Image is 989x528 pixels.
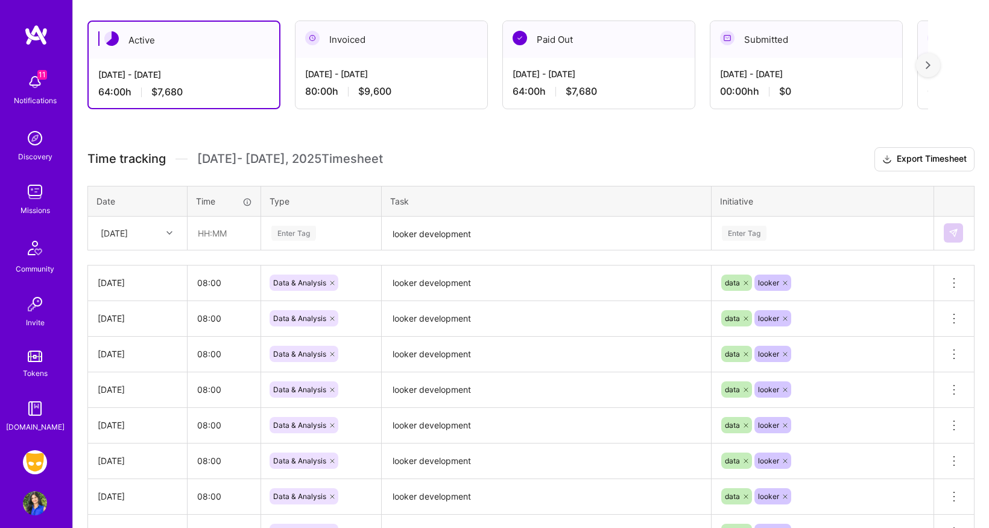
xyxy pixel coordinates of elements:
[273,278,326,287] span: Data & Analysis
[949,228,958,238] img: Submit
[273,421,326,430] span: Data & Analysis
[874,147,975,171] button: Export Timesheet
[151,86,183,98] span: $7,680
[37,70,47,80] span: 11
[305,68,478,80] div: [DATE] - [DATE]
[725,278,740,287] span: data
[188,480,261,512] input: HH:MM
[20,491,50,515] a: User Avatar
[196,195,252,208] div: Time
[23,450,47,474] img: Grindr: Data + FE + CyberSecurity + QA
[23,396,47,421] img: guide book
[23,491,47,515] img: User Avatar
[382,186,712,216] th: Task
[98,68,270,81] div: [DATE] - [DATE]
[383,445,710,478] textarea: looker development
[188,267,261,299] input: HH:MM
[305,31,320,45] img: Invoiced
[513,68,685,80] div: [DATE] - [DATE]
[758,385,779,394] span: looker
[16,262,54,275] div: Community
[197,151,383,167] span: [DATE] - [DATE] , 2025 Timesheet
[23,367,48,380] div: Tokens
[98,490,177,503] div: [DATE]
[383,480,710,514] textarea: looker development
[725,349,740,358] span: data
[383,302,710,336] textarea: looker development
[21,204,50,217] div: Missions
[720,85,893,98] div: 00:00h h
[188,338,261,370] input: HH:MM
[26,316,45,329] div: Invite
[503,21,695,58] div: Paid Out
[98,312,177,325] div: [DATE]
[882,153,892,166] i: icon Download
[513,85,685,98] div: 64:00 h
[710,21,902,58] div: Submitted
[6,421,65,433] div: [DOMAIN_NAME]
[779,85,791,98] span: $0
[98,419,177,431] div: [DATE]
[725,492,740,501] span: data
[722,224,766,243] div: Enter Tag
[273,456,326,465] span: Data & Analysis
[98,86,270,98] div: 64:00 h
[188,445,261,477] input: HH:MM
[21,234,49,262] img: Community
[566,85,597,98] span: $7,680
[383,267,710,300] textarea: looker development
[720,31,735,45] img: Submitted
[28,351,42,362] img: tokens
[98,276,177,289] div: [DATE]
[88,186,188,216] th: Date
[927,31,942,45] img: Submitted
[166,230,172,236] i: icon Chevron
[720,195,925,208] div: Initiative
[295,21,487,58] div: Invoiced
[758,456,779,465] span: looker
[758,314,779,323] span: looker
[98,454,177,467] div: [DATE]
[188,302,261,334] input: HH:MM
[261,186,382,216] th: Type
[758,278,779,287] span: looker
[358,85,391,98] span: $9,600
[305,85,478,98] div: 80:00 h
[20,450,50,474] a: Grindr: Data + FE + CyberSecurity + QA
[98,383,177,396] div: [DATE]
[101,227,128,240] div: [DATE]
[725,421,740,430] span: data
[758,421,779,430] span: looker
[720,68,893,80] div: [DATE] - [DATE]
[23,292,47,316] img: Invite
[383,374,710,407] textarea: looker development
[273,385,326,394] span: Data & Analysis
[273,349,326,358] span: Data & Analysis
[725,385,740,394] span: data
[513,31,527,45] img: Paid Out
[271,224,316,243] div: Enter Tag
[23,126,47,150] img: discovery
[89,22,279,59] div: Active
[725,314,740,323] span: data
[188,409,261,441] input: HH:MM
[383,409,710,442] textarea: looker development
[383,338,710,371] textarea: looker development
[758,349,779,358] span: looker
[23,70,47,94] img: bell
[18,150,52,163] div: Discovery
[926,61,931,69] img: right
[98,348,177,360] div: [DATE]
[14,94,57,107] div: Notifications
[104,31,119,46] img: Active
[23,180,47,204] img: teamwork
[24,24,48,46] img: logo
[273,492,326,501] span: Data & Analysis
[87,151,166,167] span: Time tracking
[188,217,260,249] input: HH:MM
[188,374,261,406] input: HH:MM
[725,456,740,465] span: data
[273,314,326,323] span: Data & Analysis
[758,492,779,501] span: looker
